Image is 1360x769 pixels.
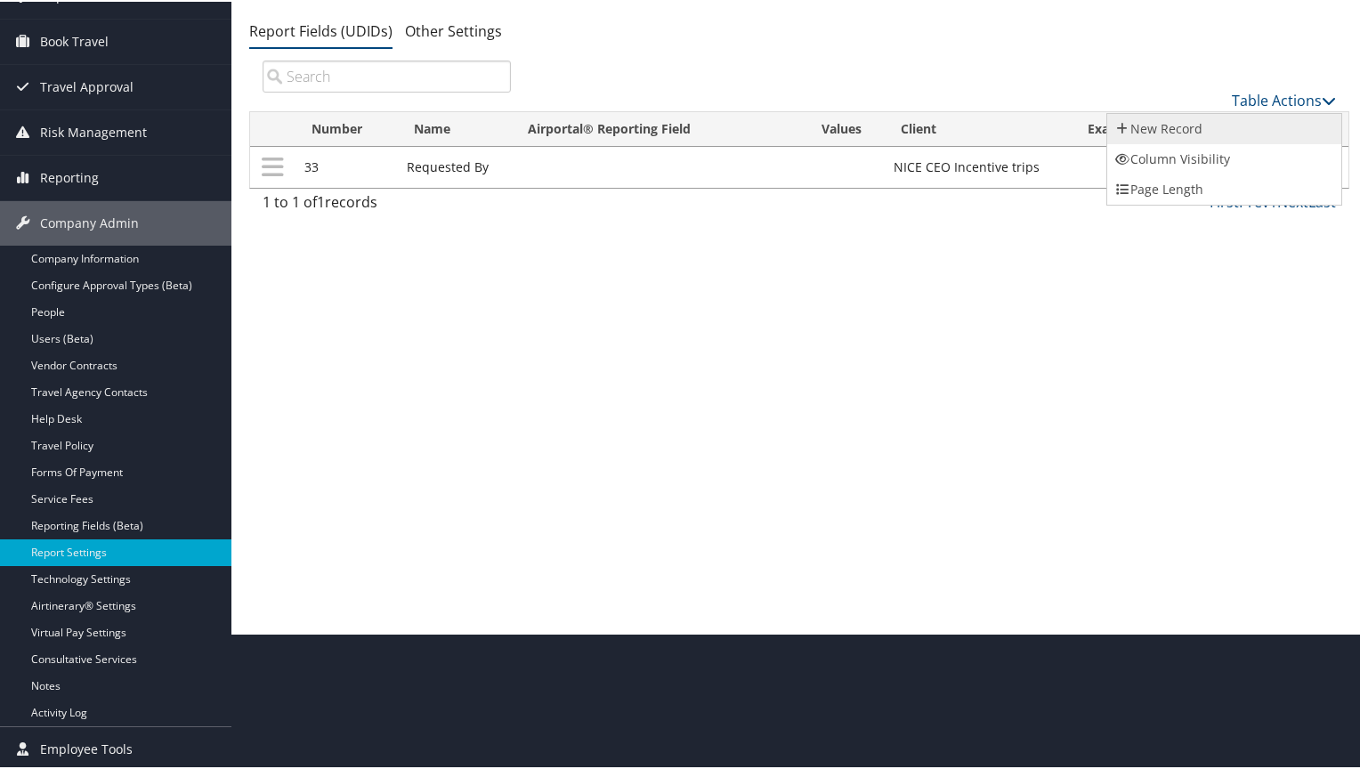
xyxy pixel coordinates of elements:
span: Travel Approval [40,63,134,108]
span: Book Travel [40,18,109,62]
span: Company Admin [40,199,139,244]
a: Column Visibility [1107,142,1341,173]
a: New Record [1107,112,1341,142]
a: Page Length [1107,173,1341,203]
span: Risk Management [40,109,147,153]
span: Reporting [40,154,99,198]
